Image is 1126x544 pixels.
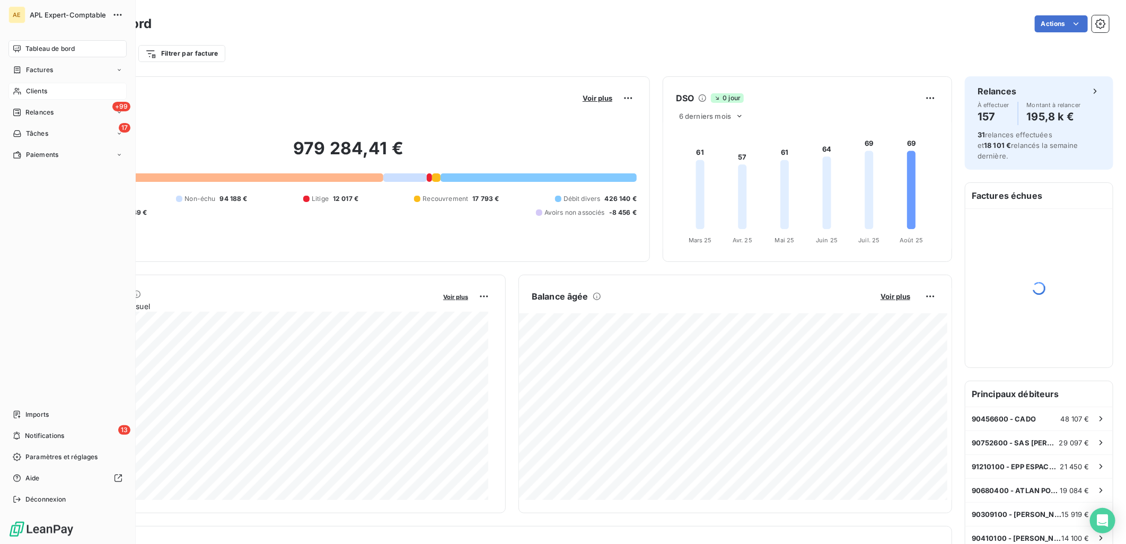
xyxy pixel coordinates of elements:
[900,236,923,244] tspan: Août 25
[1062,510,1089,519] span: 15 919 €
[423,194,468,204] span: Recouvrement
[1090,508,1115,533] div: Open Intercom Messenger
[25,452,98,462] span: Paramètres et réglages
[25,431,64,441] span: Notifications
[978,108,1009,125] h4: 157
[532,290,588,303] h6: Balance âgée
[26,86,47,96] span: Clients
[1060,462,1089,471] span: 21 450 €
[1059,438,1089,447] span: 29 097 €
[8,6,25,23] div: AE
[965,183,1113,208] h6: Factures échues
[689,236,712,244] tspan: Mars 25
[609,208,637,217] span: -8 456 €
[8,146,127,163] a: Paiements
[775,236,795,244] tspan: Mai 25
[733,236,752,244] tspan: Avr. 25
[25,410,49,419] span: Imports
[1035,15,1088,32] button: Actions
[583,94,612,102] span: Voir plus
[544,208,605,217] span: Avoirs non associés
[25,495,66,504] span: Déconnexion
[978,102,1009,108] span: À effectuer
[579,93,615,103] button: Voir plus
[1027,108,1081,125] h4: 195,8 k €
[8,406,127,423] a: Imports
[972,415,1036,423] span: 90456600 - CADO
[881,292,910,301] span: Voir plus
[965,381,1113,407] h6: Principaux débiteurs
[816,236,838,244] tspan: Juin 25
[138,45,225,62] button: Filtrer par facture
[8,83,127,100] a: Clients
[8,470,127,487] a: Aide
[184,194,215,204] span: Non-échu
[25,473,40,483] span: Aide
[972,462,1060,471] span: 91210100 - EPP ESPACES PAYSAGES PROPRETE
[858,236,879,244] tspan: Juil. 25
[978,130,985,139] span: 31
[605,194,637,204] span: 426 140 €
[978,130,1078,160] span: relances effectuées et relancés la semaine dernière.
[118,425,130,435] span: 13
[8,104,127,121] a: +99Relances
[112,102,130,111] span: +99
[877,292,913,301] button: Voir plus
[972,510,1062,519] span: 90309100 - [PERSON_NAME]
[30,11,106,19] span: APL Expert-Comptable
[8,125,127,142] a: 17Tâches
[443,293,468,301] span: Voir plus
[1061,415,1089,423] span: 48 107 €
[8,521,74,538] img: Logo LeanPay
[679,112,731,120] span: 6 derniers mois
[333,194,358,204] span: 12 017 €
[564,194,601,204] span: Débit divers
[119,123,130,133] span: 17
[220,194,248,204] span: 94 188 €
[984,141,1011,150] span: 18 101 €
[60,138,637,170] h2: 979 284,41 €
[312,194,329,204] span: Litige
[8,40,127,57] a: Tableau de bord
[978,85,1016,98] h6: Relances
[8,449,127,466] a: Paramètres et réglages
[1062,534,1089,542] span: 14 100 €
[60,301,436,312] span: Chiffre d'affaires mensuel
[26,129,48,138] span: Tâches
[8,62,127,78] a: Factures
[26,150,58,160] span: Paiements
[440,292,471,301] button: Voir plus
[972,534,1062,542] span: 90410100 - [PERSON_NAME] & [PERSON_NAME]
[972,486,1060,495] span: 90680400 - ATLAN POSE
[1060,486,1089,495] span: 19 084 €
[25,44,75,54] span: Tableau de bord
[972,438,1059,447] span: 90752600 - SAS [PERSON_NAME]
[25,108,54,117] span: Relances
[472,194,499,204] span: 17 793 €
[676,92,694,104] h6: DSO
[1027,102,1081,108] span: Montant à relancer
[711,93,744,103] span: 0 jour
[26,65,53,75] span: Factures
